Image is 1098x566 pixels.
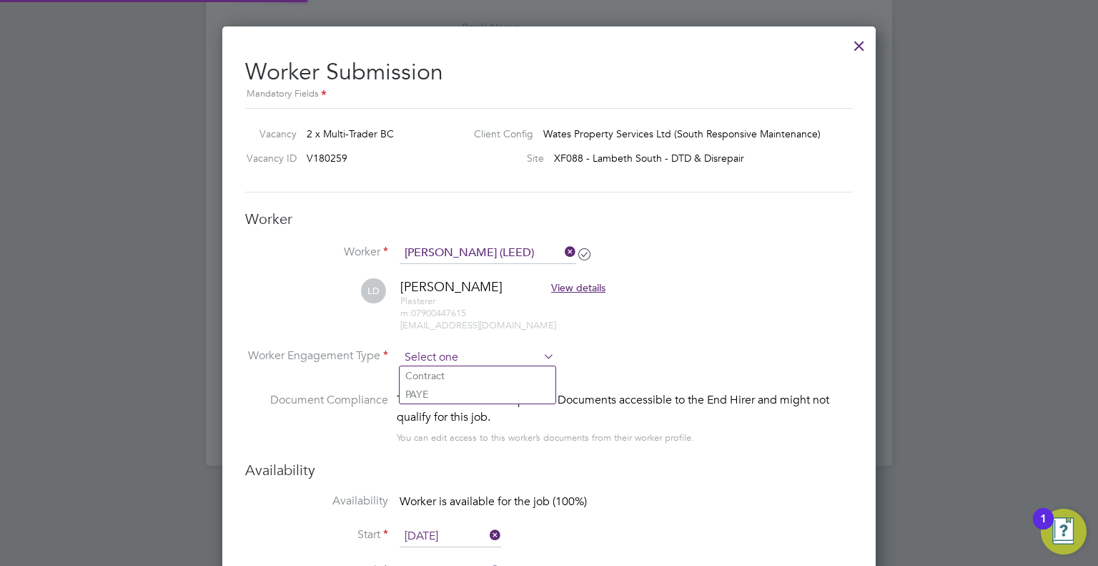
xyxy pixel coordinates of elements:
div: This worker has no Compliance Documents accessible to the End Hirer and might not qualify for thi... [397,391,853,426]
label: Worker Engagement Type [245,348,388,363]
label: Client Config [463,127,533,140]
span: V180259 [307,152,347,165]
span: Plasterer [400,295,435,307]
label: Vacancy ID [239,152,297,165]
span: [PERSON_NAME] [400,278,503,295]
input: Search for... [400,243,576,264]
h3: Worker [245,210,853,228]
label: Worker [245,245,388,260]
label: Vacancy [239,127,297,140]
div: Mandatory Fields [245,87,853,102]
span: Wates Property Services Ltd (South Responsive Maintenance) [543,127,821,140]
span: [EMAIL_ADDRESS][DOMAIN_NAME] [400,319,556,331]
div: You can edit access to this worker’s documents from their worker profile. [397,429,694,447]
li: PAYE [400,385,555,404]
span: LD [361,278,386,303]
span: Worker is available for the job (100%) [400,494,587,509]
div: 1 [1040,519,1047,537]
span: XF088 - Lambeth South - DTD & Disrepair [554,152,744,165]
label: Document Compliance [245,391,388,444]
span: 07900447615 [400,307,466,319]
label: Site [463,152,544,165]
h3: Availability [245,461,853,479]
span: 2 x Multi-Trader BC [307,127,394,140]
label: Availability [245,494,388,509]
input: Select one [400,526,501,547]
h2: Worker Submission [245,47,853,103]
span: m: [400,307,411,319]
input: Select one [400,347,555,369]
li: Contract [400,366,555,385]
label: Start [245,527,388,542]
button: Open Resource Center, 1 new notification [1041,509,1087,555]
span: View details [551,281,605,294]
